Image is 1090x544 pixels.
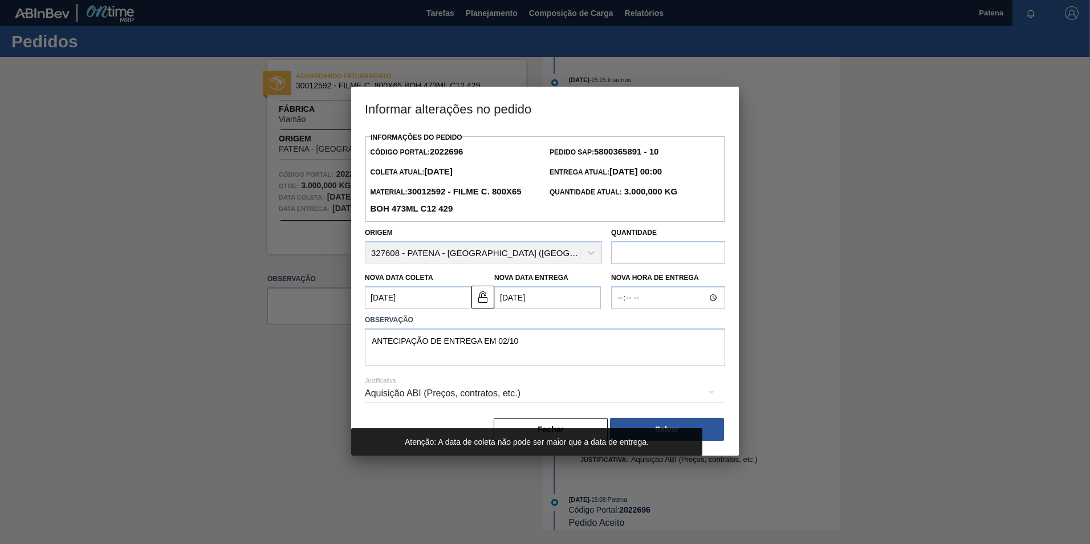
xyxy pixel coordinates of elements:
[371,133,462,141] label: Informações do Pedido
[622,186,678,196] strong: 3.000,000 KG
[370,186,521,213] strong: 30012592 - FILME C. 800X65 BOH 473ML C12 429
[370,188,521,213] span: Material:
[550,148,658,156] span: Pedido SAP:
[365,377,725,409] div: Aquisição ABI (Preços, contratos, etc.)
[550,188,677,196] span: Quantidade Atual:
[594,147,658,156] strong: 5800365891 - 10
[365,274,433,282] label: Nova Data Coleta
[494,418,608,441] button: Fechar
[550,168,662,176] span: Entrega Atual:
[494,286,601,309] input: dd/mm/yyyy
[351,87,739,130] h3: Informar alterações no pedido
[471,286,494,308] button: unlocked
[611,229,657,237] label: Quantidade
[405,437,649,446] span: Atenção: A data de coleta não pode ser maior que a data de entrega.
[365,286,471,309] input: dd/mm/yyyy
[610,418,724,441] button: Salvar
[365,229,393,237] label: Origem
[494,274,568,282] label: Nova Data Entrega
[424,167,453,176] strong: [DATE]
[365,328,725,366] textarea: ANTECIPAÇÃO DE ENTREGA EM 02/10
[430,147,463,156] strong: 2022696
[609,167,662,176] strong: [DATE] 00:00
[476,290,490,304] img: unlocked
[370,168,452,176] span: Coleta Atual:
[370,148,463,156] span: Código Portal:
[611,270,725,286] label: Nova Hora de Entrega
[365,312,725,328] label: Observação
